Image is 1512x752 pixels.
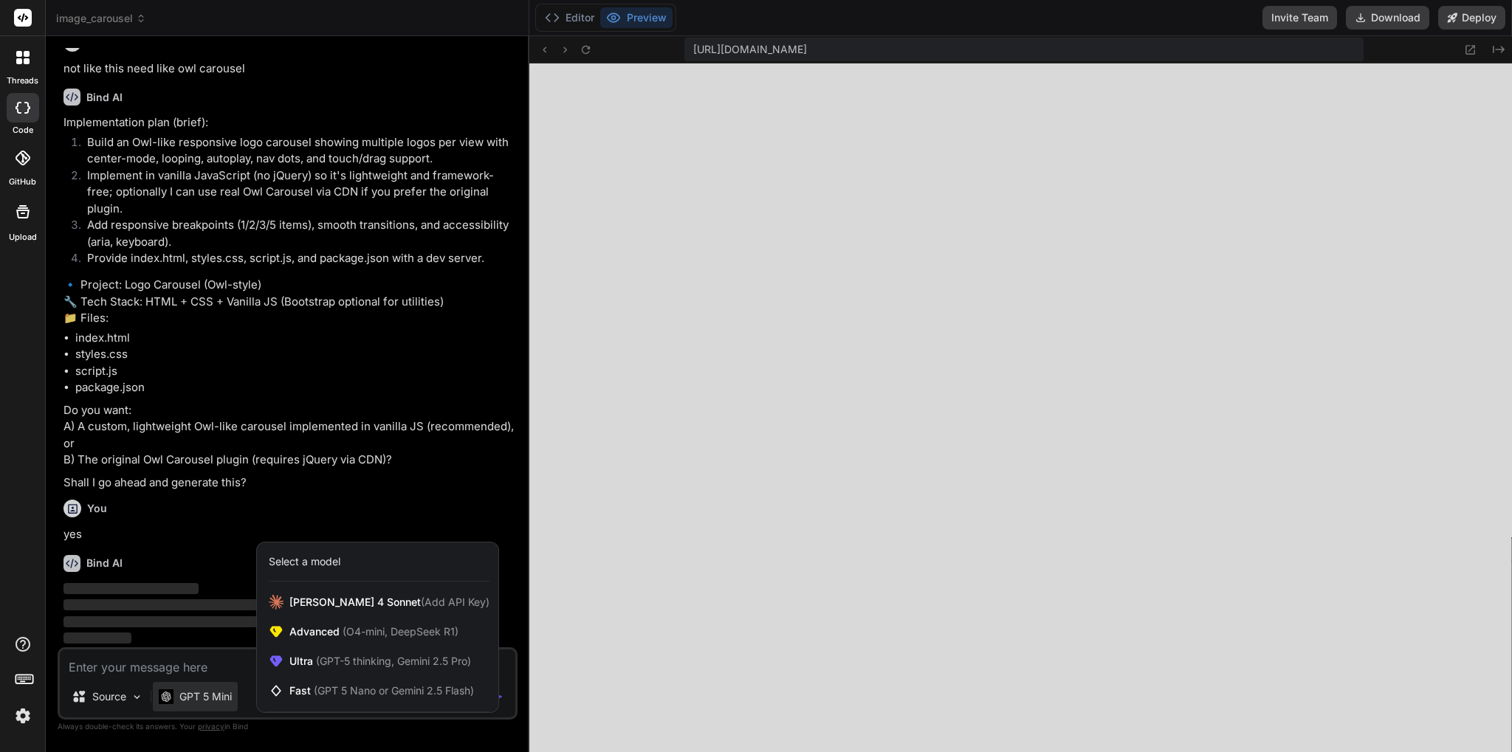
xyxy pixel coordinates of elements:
[313,655,471,667] span: (GPT-5 thinking, Gemini 2.5 Pro)
[10,703,35,728] img: settings
[9,176,36,188] label: GitHub
[340,625,458,638] span: (O4-mini, DeepSeek R1)
[289,654,471,669] span: Ultra
[289,624,458,639] span: Advanced
[7,75,38,87] label: threads
[314,684,474,697] span: (GPT 5 Nano or Gemini 2.5 Flash)
[9,231,37,244] label: Upload
[289,595,489,610] span: [PERSON_NAME] 4 Sonnet
[289,683,474,698] span: Fast
[421,596,489,608] span: (Add API Key)
[269,554,340,569] div: Select a model
[13,124,33,137] label: code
